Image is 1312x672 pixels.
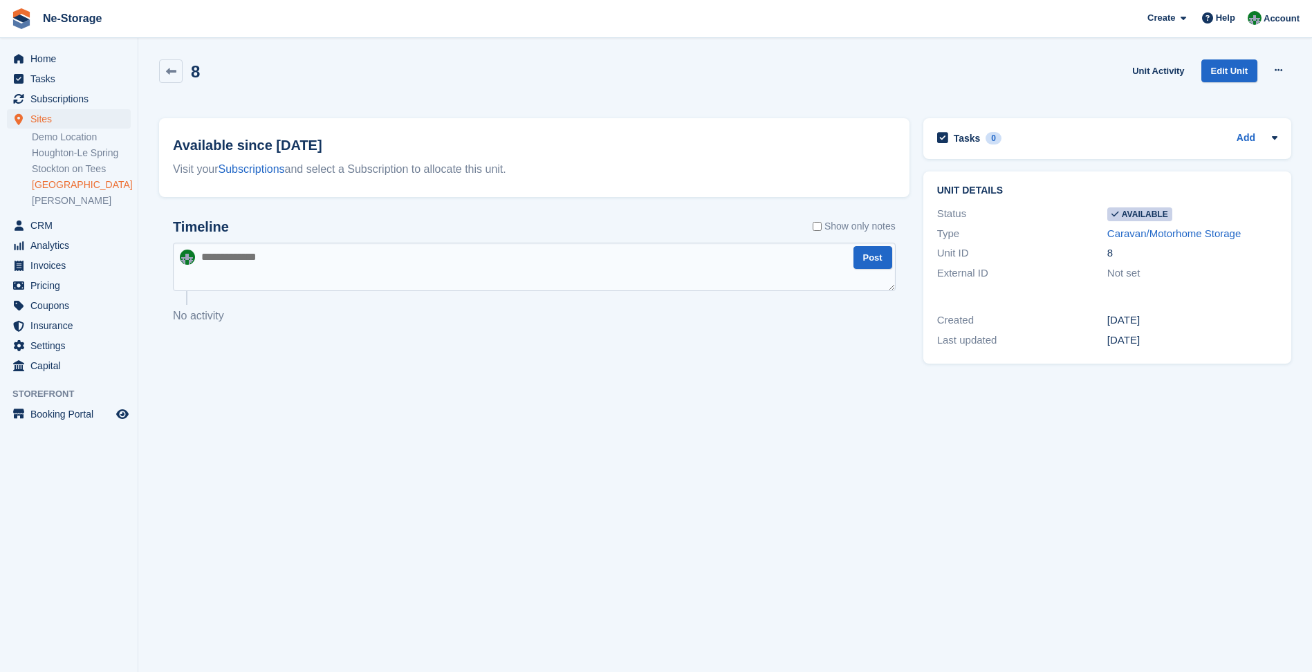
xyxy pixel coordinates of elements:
a: Preview store [114,406,131,422]
a: menu [7,49,131,68]
a: [GEOGRAPHIC_DATA] [32,178,131,192]
div: Status [937,206,1107,222]
h2: Unit details [937,185,1277,196]
a: Houghton-Le Spring [32,147,131,160]
div: [DATE] [1107,312,1277,328]
a: Demo Location [32,131,131,144]
a: Add [1237,131,1255,147]
span: Help [1216,11,1235,25]
h2: Tasks [954,132,981,144]
a: menu [7,89,131,109]
a: Unit Activity [1127,59,1190,82]
a: Edit Unit [1201,59,1257,82]
a: menu [7,296,131,315]
h2: Timeline [173,219,229,235]
span: Pricing [30,276,113,295]
a: menu [7,216,131,235]
span: Tasks [30,69,113,88]
span: Home [30,49,113,68]
img: stora-icon-8386f47178a22dfd0bd8f6a31ec36ba5ce8667c1dd55bd0f319d3a0aa187defe.svg [11,8,32,29]
span: Subscriptions [30,89,113,109]
a: Subscriptions [219,163,285,175]
div: Visit your and select a Subscription to allocate this unit. [173,161,896,178]
div: External ID [937,265,1107,281]
span: Create [1147,11,1175,25]
span: CRM [30,216,113,235]
span: Storefront [12,387,138,401]
a: [PERSON_NAME] [32,194,131,207]
div: 8 [1107,245,1277,261]
a: menu [7,316,131,335]
a: menu [7,109,131,129]
a: menu [7,236,131,255]
a: menu [7,276,131,295]
h2: 8 [191,62,200,81]
a: menu [7,404,131,424]
h2: Available since [DATE] [173,135,896,156]
a: menu [7,256,131,275]
a: menu [7,336,131,355]
span: Invoices [30,256,113,275]
span: Capital [30,356,113,375]
div: Unit ID [937,245,1107,261]
button: Post [853,246,892,269]
p: No activity [173,308,896,324]
span: Insurance [30,316,113,335]
span: Booking Portal [30,404,113,424]
span: Account [1264,12,1300,26]
div: [DATE] [1107,333,1277,348]
div: Created [937,312,1107,328]
div: Last updated [937,333,1107,348]
span: Sites [30,109,113,129]
span: Coupons [30,296,113,315]
span: Analytics [30,236,113,255]
div: 0 [986,132,1001,144]
img: Charlotte Nesbitt [1248,11,1262,25]
div: Not set [1107,265,1277,281]
a: Ne-Storage [37,7,107,30]
a: Caravan/Motorhome Storage [1107,227,1241,239]
label: Show only notes [813,219,896,234]
span: Settings [30,336,113,355]
input: Show only notes [813,219,822,234]
a: menu [7,356,131,375]
a: Stockton on Tees [32,162,131,176]
span: Available [1107,207,1172,221]
img: Charlotte Nesbitt [180,250,195,265]
div: Type [937,226,1107,242]
a: menu [7,69,131,88]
